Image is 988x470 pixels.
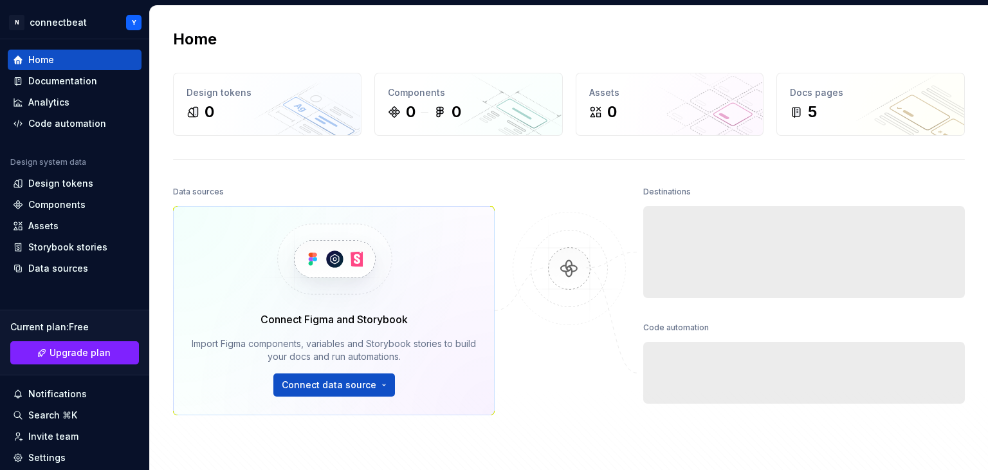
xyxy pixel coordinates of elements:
a: Upgrade plan [10,341,139,364]
a: Documentation [8,71,142,91]
div: Data sources [173,183,224,201]
div: Current plan : Free [10,321,139,334]
div: 5 [808,102,817,122]
div: 0 [607,102,617,122]
a: Design tokens0 [173,73,361,136]
div: Components [28,198,86,211]
div: connectbeat [30,16,87,29]
div: Design tokens [187,86,348,99]
div: Design system data [10,157,86,167]
div: Storybook stories [28,241,107,254]
a: Docs pages5 [776,73,965,136]
div: N [9,15,24,30]
div: Connect Figma and Storybook [261,312,408,327]
div: Docs pages [790,86,951,99]
div: 0 [406,102,416,122]
button: Connect data source [273,373,395,397]
a: Storybook stories [8,237,142,258]
div: Design tokens [28,177,93,190]
div: Assets [589,86,751,99]
div: Notifications [28,388,87,400]
a: Analytics [8,92,142,113]
div: Code automation [28,117,106,130]
div: Assets [28,220,59,232]
a: Code automation [8,113,142,134]
a: Invite team [8,426,142,447]
a: Components00 [374,73,563,136]
span: Connect data source [282,379,376,391]
div: 0 [205,102,214,122]
span: Upgrade plan [50,346,111,359]
div: Home [28,53,54,66]
div: Invite team [28,430,78,443]
div: Y [132,17,136,28]
div: Import Figma components, variables and Storybook stories to build your docs and run automations. [192,337,476,363]
div: Destinations [643,183,691,201]
a: Components [8,194,142,215]
div: Analytics [28,96,69,109]
button: Search ⌘K [8,405,142,426]
a: Data sources [8,258,142,279]
div: Settings [28,451,66,464]
div: Documentation [28,75,97,88]
div: Code automation [643,319,709,337]
div: 0 [452,102,461,122]
div: Data sources [28,262,88,275]
div: Components [388,86,549,99]
div: Search ⌘K [28,409,77,422]
a: Home [8,50,142,70]
a: Assets [8,216,142,236]
a: Settings [8,447,142,468]
h2: Home [173,29,217,50]
a: Design tokens [8,173,142,194]
a: Assets0 [576,73,764,136]
button: Notifications [8,384,142,404]
button: NconnectbeatY [3,8,147,36]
